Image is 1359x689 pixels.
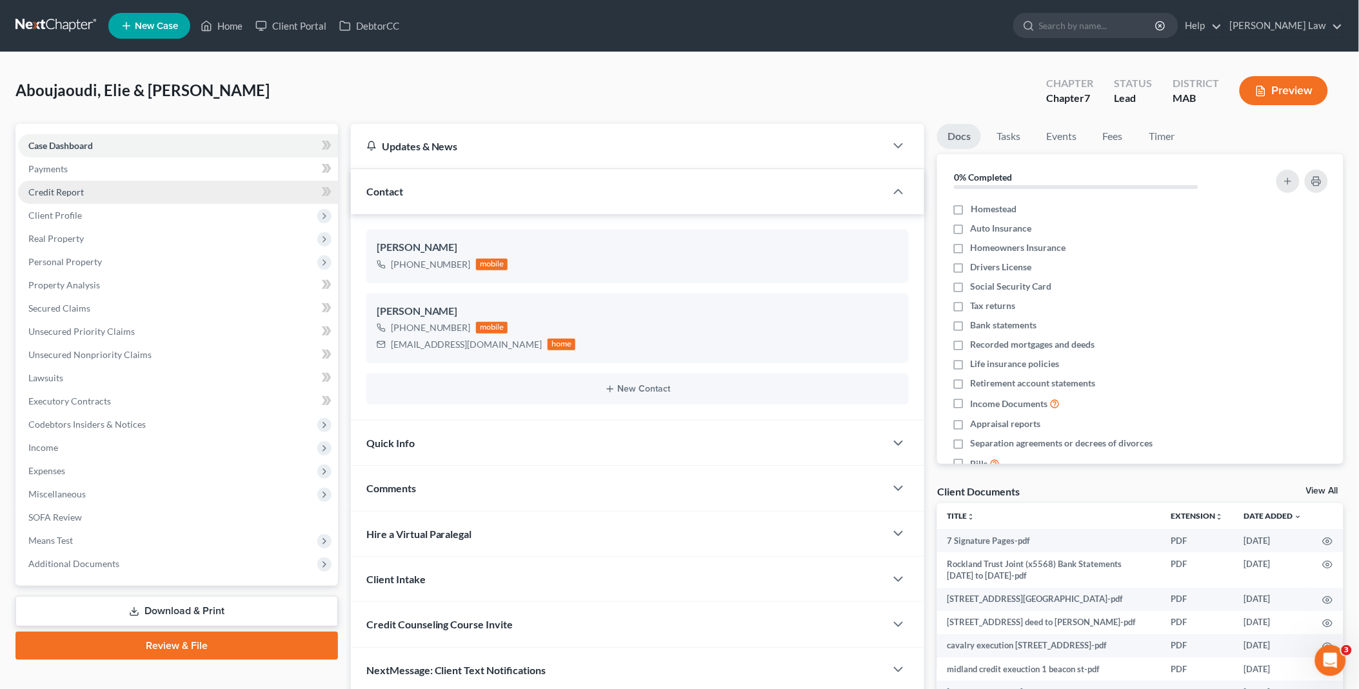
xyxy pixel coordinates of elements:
[937,529,1161,552] td: 7 Signature Pages-pdf
[971,377,1096,390] span: Retirement account statements
[971,280,1052,293] span: Social Security Card
[1036,124,1087,149] a: Events
[1173,76,1219,91] div: District
[18,320,338,343] a: Unsecured Priority Claims
[249,14,333,37] a: Client Portal
[1114,91,1152,106] div: Lead
[1179,14,1222,37] a: Help
[28,372,63,383] span: Lawsuits
[476,259,508,270] div: mobile
[1092,124,1133,149] a: Fees
[1234,588,1313,611] td: [DATE]
[28,488,86,499] span: Miscellaneous
[28,210,82,221] span: Client Profile
[15,632,338,660] a: Review & File
[1244,511,1302,521] a: Date Added expand_more
[28,233,84,244] span: Real Property
[954,172,1012,183] strong: 0% Completed
[1240,76,1328,105] button: Preview
[1161,657,1234,681] td: PDF
[971,299,1016,312] span: Tax returns
[18,390,338,413] a: Executory Contracts
[1039,14,1157,37] input: Search by name...
[1173,91,1219,106] div: MAB
[366,437,415,449] span: Quick Info
[1161,529,1234,552] td: PDF
[18,157,338,181] a: Payments
[28,163,68,174] span: Payments
[1295,513,1302,521] i: expand_more
[971,319,1037,332] span: Bank statements
[971,222,1032,235] span: Auto Insurance
[1234,529,1313,552] td: [DATE]
[366,664,546,676] span: NextMessage: Client Text Notifications
[937,657,1161,681] td: midland credit exeuction 1 beacon st-pdf
[28,442,58,453] span: Income
[1224,14,1343,37] a: [PERSON_NAME] Law
[377,304,899,319] div: [PERSON_NAME]
[18,134,338,157] a: Case Dashboard
[1084,92,1090,104] span: 7
[28,256,102,267] span: Personal Property
[1161,611,1234,634] td: PDF
[28,349,152,360] span: Unsecured Nonpriority Claims
[1234,657,1313,681] td: [DATE]
[28,303,90,314] span: Secured Claims
[28,140,93,151] span: Case Dashboard
[971,397,1048,410] span: Income Documents
[971,357,1060,370] span: Life insurance policies
[18,506,338,529] a: SOFA Review
[135,21,178,31] span: New Case
[1315,645,1346,676] iframe: Intercom live chat
[971,457,988,470] span: Bills
[18,274,338,297] a: Property Analysis
[1234,552,1313,588] td: [DATE]
[18,297,338,320] a: Secured Claims
[28,558,119,569] span: Additional Documents
[366,185,403,197] span: Contact
[1161,588,1234,611] td: PDF
[391,258,471,271] div: [PHONE_NUMBER]
[971,417,1041,430] span: Appraisal reports
[947,511,975,521] a: Titleunfold_more
[15,81,270,99] span: Aboujaoudi, Elie & [PERSON_NAME]
[28,512,82,523] span: SOFA Review
[548,339,576,350] div: home
[366,528,472,540] span: Hire a Virtual Paralegal
[1234,611,1313,634] td: [DATE]
[986,124,1031,149] a: Tasks
[971,338,1095,351] span: Recorded mortgages and deeds
[366,482,416,494] span: Comments
[28,326,135,337] span: Unsecured Priority Claims
[937,484,1020,498] div: Client Documents
[28,419,146,430] span: Codebtors Insiders & Notices
[937,124,981,149] a: Docs
[18,366,338,390] a: Lawsuits
[1216,513,1224,521] i: unfold_more
[18,343,338,366] a: Unsecured Nonpriority Claims
[391,338,542,351] div: [EMAIL_ADDRESS][DOMAIN_NAME]
[967,513,975,521] i: unfold_more
[194,14,249,37] a: Home
[1114,76,1152,91] div: Status
[366,573,426,585] span: Client Intake
[377,384,899,394] button: New Contact
[1046,76,1093,91] div: Chapter
[15,596,338,626] a: Download & Print
[1046,91,1093,106] div: Chapter
[28,465,65,476] span: Expenses
[937,634,1161,657] td: cavalry execution [STREET_ADDRESS]-pdf
[377,240,899,255] div: [PERSON_NAME]
[1138,124,1185,149] a: Timer
[28,395,111,406] span: Executory Contracts
[366,139,871,153] div: Updates & News
[28,535,73,546] span: Means Test
[18,181,338,204] a: Credit Report
[971,203,1017,215] span: Homestead
[1234,634,1313,657] td: [DATE]
[937,552,1161,588] td: Rockland Trust Joint (x5568) Bank Statements [DATE] to [DATE]-pdf
[28,186,84,197] span: Credit Report
[971,437,1153,450] span: Separation agreements or decrees of divorces
[1161,552,1234,588] td: PDF
[366,618,513,630] span: Credit Counseling Course Invite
